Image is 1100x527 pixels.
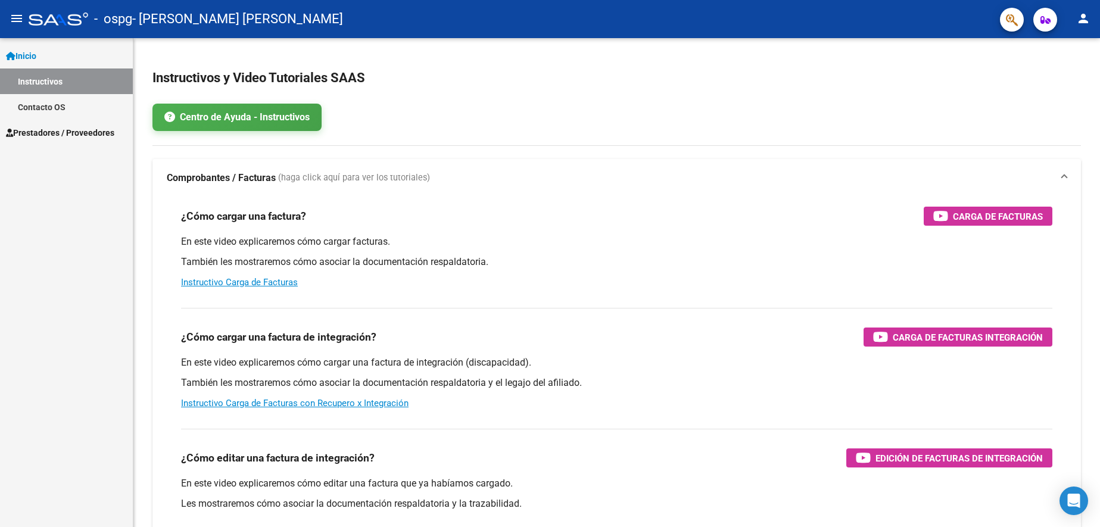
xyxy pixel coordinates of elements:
[924,207,1052,226] button: Carga de Facturas
[94,6,132,32] span: - ospg
[181,477,1052,490] p: En este video explicaremos cómo editar una factura que ya habíamos cargado.
[893,330,1043,345] span: Carga de Facturas Integración
[181,329,376,345] h3: ¿Cómo cargar una factura de integración?
[181,450,375,466] h3: ¿Cómo editar una factura de integración?
[181,398,409,408] a: Instructivo Carga de Facturas con Recupero x Integración
[6,126,114,139] span: Prestadores / Proveedores
[181,497,1052,510] p: Les mostraremos cómo asociar la documentación respaldatoria y la trazabilidad.
[6,49,36,63] span: Inicio
[1060,487,1088,515] div: Open Intercom Messenger
[181,356,1052,369] p: En este video explicaremos cómo cargar una factura de integración (discapacidad).
[181,255,1052,269] p: También les mostraremos cómo asociar la documentación respaldatoria.
[167,171,276,185] strong: Comprobantes / Facturas
[181,376,1052,389] p: También les mostraremos cómo asociar la documentación respaldatoria y el legajo del afiliado.
[864,328,1052,347] button: Carga de Facturas Integración
[132,6,343,32] span: - [PERSON_NAME] [PERSON_NAME]
[152,159,1081,197] mat-expansion-panel-header: Comprobantes / Facturas (haga click aquí para ver los tutoriales)
[152,67,1081,89] h2: Instructivos y Video Tutoriales SAAS
[181,277,298,288] a: Instructivo Carga de Facturas
[181,208,306,224] h3: ¿Cómo cargar una factura?
[953,209,1043,224] span: Carga de Facturas
[181,235,1052,248] p: En este video explicaremos cómo cargar facturas.
[278,171,430,185] span: (haga click aquí para ver los tutoriales)
[1076,11,1090,26] mat-icon: person
[875,451,1043,466] span: Edición de Facturas de integración
[846,448,1052,467] button: Edición de Facturas de integración
[152,104,322,131] a: Centro de Ayuda - Instructivos
[10,11,24,26] mat-icon: menu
